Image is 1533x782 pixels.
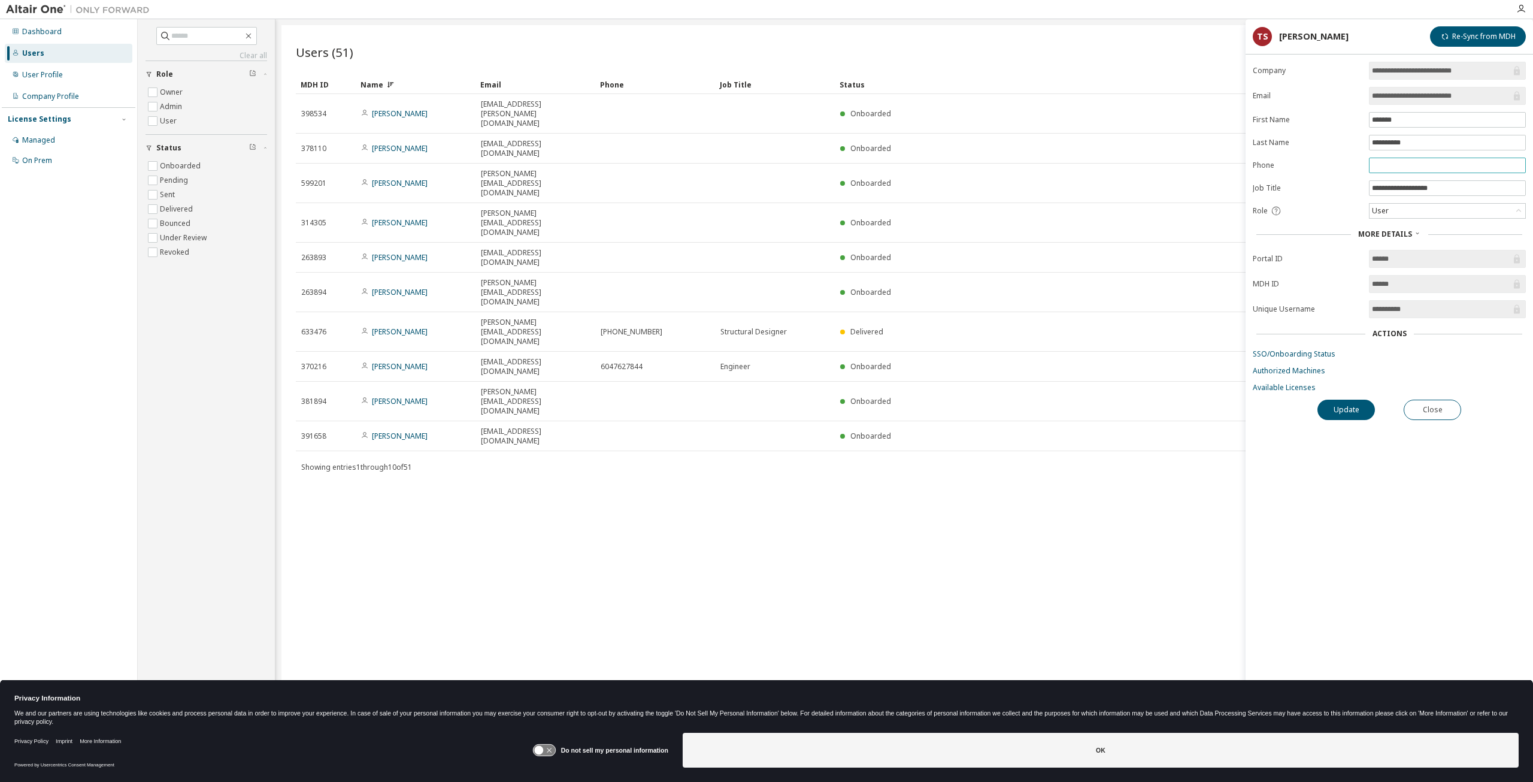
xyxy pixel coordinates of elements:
[1404,400,1461,420] button: Close
[160,114,179,128] label: User
[1253,383,1526,392] a: Available Licenses
[372,218,428,228] a: [PERSON_NAME]
[481,209,590,237] span: [PERSON_NAME][EMAIL_ADDRESS][DOMAIN_NAME]
[1253,91,1362,101] label: Email
[249,70,256,79] span: Clear filter
[1253,254,1362,264] label: Portal ID
[850,108,891,119] span: Onboarded
[146,61,267,87] button: Role
[850,218,891,228] span: Onboarded
[160,188,177,202] label: Sent
[1253,279,1362,289] label: MDH ID
[481,318,590,346] span: [PERSON_NAME][EMAIL_ADDRESS][DOMAIN_NAME]
[1253,349,1526,359] a: SSO/Onboarding Status
[601,362,643,372] span: 6047627844
[22,27,62,37] div: Dashboard
[480,75,590,94] div: Email
[146,135,267,161] button: Status
[372,287,428,297] a: [PERSON_NAME]
[1370,204,1525,218] div: User
[1253,183,1362,193] label: Job Title
[481,99,590,128] span: [EMAIL_ADDRESS][PERSON_NAME][DOMAIN_NAME]
[301,218,326,228] span: 314305
[1253,27,1272,46] div: TS
[481,169,590,198] span: [PERSON_NAME][EMAIL_ADDRESS][DOMAIN_NAME]
[301,179,326,188] span: 599201
[160,173,190,188] label: Pending
[1373,329,1407,339] div: Actions
[301,397,326,406] span: 381894
[22,156,52,165] div: On Prem
[372,361,428,372] a: [PERSON_NAME]
[301,75,351,94] div: MDH ID
[296,44,353,61] span: Users (51)
[372,108,428,119] a: [PERSON_NAME]
[720,327,787,337] span: Structural Designer
[720,75,830,94] div: Job Title
[1253,138,1362,147] label: Last Name
[1430,26,1526,47] button: Re-Sync from MDH
[22,135,55,145] div: Managed
[22,49,44,58] div: Users
[1253,115,1362,125] label: First Name
[160,202,195,216] label: Delivered
[372,252,428,262] a: [PERSON_NAME]
[249,143,256,153] span: Clear filter
[160,245,192,259] label: Revoked
[850,361,891,372] span: Onboarded
[850,287,891,297] span: Onboarded
[301,327,326,337] span: 633476
[481,357,590,376] span: [EMAIL_ADDRESS][DOMAIN_NAME]
[301,362,326,372] span: 370216
[1253,304,1362,314] label: Unique Username
[1370,204,1390,218] div: User
[850,327,883,337] span: Delivered
[850,178,891,188] span: Onboarded
[160,159,203,173] label: Onboarded
[22,92,79,101] div: Company Profile
[6,4,156,16] img: Altair One
[301,431,326,441] span: 391658
[301,253,326,262] span: 263893
[1279,32,1349,41] div: [PERSON_NAME]
[840,75,1450,94] div: Status
[481,427,590,446] span: [EMAIL_ADDRESS][DOMAIN_NAME]
[850,396,891,406] span: Onboarded
[301,462,412,472] span: Showing entries 1 through 10 of 51
[481,139,590,158] span: [EMAIL_ADDRESS][DOMAIN_NAME]
[481,248,590,267] span: [EMAIL_ADDRESS][DOMAIN_NAME]
[720,362,750,372] span: Engineer
[372,396,428,406] a: [PERSON_NAME]
[1358,229,1412,239] span: More Details
[160,216,193,231] label: Bounced
[1253,66,1362,76] label: Company
[372,431,428,441] a: [PERSON_NAME]
[301,144,326,153] span: 378110
[850,143,891,153] span: Onboarded
[1253,206,1268,216] span: Role
[1253,161,1362,170] label: Phone
[160,231,209,245] label: Under Review
[160,99,184,114] label: Admin
[372,143,428,153] a: [PERSON_NAME]
[850,431,891,441] span: Onboarded
[600,75,710,94] div: Phone
[156,143,181,153] span: Status
[1317,400,1375,420] button: Update
[22,70,63,80] div: User Profile
[8,114,71,124] div: License Settings
[146,51,267,61] a: Clear all
[301,288,326,297] span: 263894
[601,327,662,337] span: [PHONE_NUMBER]
[372,327,428,337] a: [PERSON_NAME]
[1253,366,1526,376] a: Authorized Machines
[360,75,471,94] div: Name
[160,85,185,99] label: Owner
[850,252,891,262] span: Onboarded
[301,109,326,119] span: 398534
[481,278,590,307] span: [PERSON_NAME][EMAIL_ADDRESS][DOMAIN_NAME]
[156,70,173,79] span: Role
[372,178,428,188] a: [PERSON_NAME]
[481,387,590,416] span: [PERSON_NAME][EMAIL_ADDRESS][DOMAIN_NAME]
